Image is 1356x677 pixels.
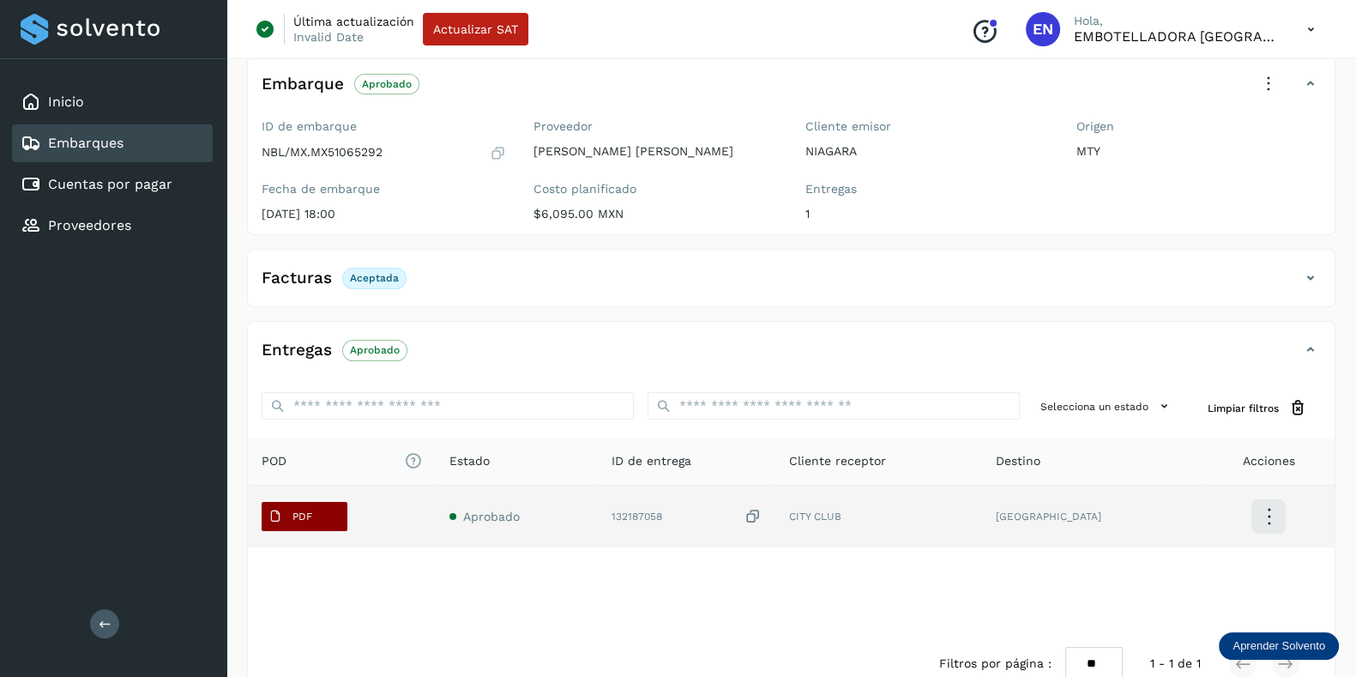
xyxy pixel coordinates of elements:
div: 132187058 [612,508,762,526]
label: Proveedor [533,119,778,134]
p: MTY [1076,144,1321,159]
p: NBL/MX.MX51065292 [262,145,383,160]
span: Cliente receptor [789,452,886,470]
label: Cliente emisor [805,119,1050,134]
button: Selecciona un estado [1034,392,1180,420]
span: Destino [996,452,1040,470]
button: Actualizar SAT [423,13,528,45]
label: Origen [1076,119,1321,134]
span: Aprobado [463,510,520,523]
p: Aceptada [350,272,399,284]
span: Filtros por página : [939,655,1052,673]
a: Inicio [48,94,84,110]
div: Proveedores [12,207,213,245]
p: Aprender Solvento [1232,639,1325,653]
p: Aprobado [350,344,400,356]
span: Actualizar SAT [433,23,518,35]
label: Entregas [805,182,1050,196]
div: FacturasAceptada [248,263,1335,306]
span: ID de entrega [612,452,691,470]
button: PDF [262,502,347,531]
label: Fecha de embarque [262,182,506,196]
span: Limpiar filtros [1208,401,1279,416]
div: Aprender Solvento [1219,632,1339,660]
p: [DATE] 18:00 [262,207,506,221]
p: Última actualización [293,14,414,29]
p: Invalid Date [293,29,364,45]
p: Hola, [1074,14,1280,28]
span: POD [262,452,422,470]
div: Inicio [12,83,213,121]
td: CITY CLUB [775,486,981,547]
span: Estado [449,452,490,470]
a: Proveedores [48,217,131,233]
label: ID de embarque [262,119,506,134]
p: 1 [805,207,1050,221]
div: EmbarqueAprobado [248,70,1335,112]
h4: Embarque [262,75,344,94]
p: Aprobado [362,78,412,90]
button: Limpiar filtros [1194,392,1321,424]
div: Cuentas por pagar [12,166,213,203]
a: Embarques [48,135,124,151]
p: $6,095.00 MXN [533,207,778,221]
span: 1 - 1 de 1 [1150,655,1201,673]
h4: Entregas [262,341,332,360]
p: NIAGARA [805,144,1050,159]
h4: Facturas [262,269,332,288]
p: PDF [292,511,312,523]
div: Embarques [12,124,213,162]
p: [PERSON_NAME] [PERSON_NAME] [533,144,778,159]
div: EntregasAprobado [248,335,1335,378]
a: Cuentas por pagar [48,176,172,192]
p: EMBOTELLADORA NIAGARA DE MEXICO [1074,28,1280,45]
td: [GEOGRAPHIC_DATA] [982,486,1202,547]
span: Acciones [1242,452,1294,470]
label: Costo planificado [533,182,778,196]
